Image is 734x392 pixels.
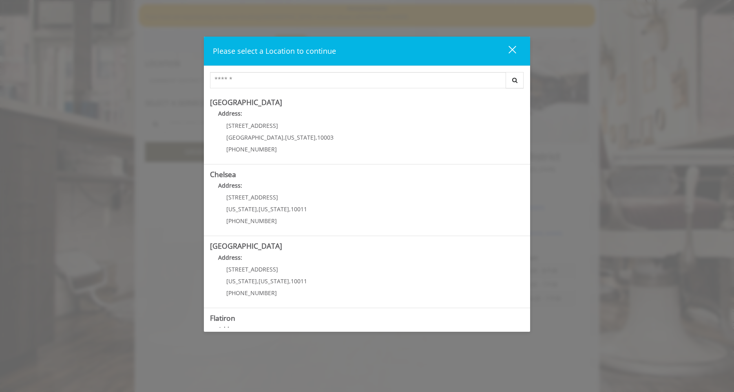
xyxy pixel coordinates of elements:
span: , [289,205,291,213]
span: [STREET_ADDRESS] [226,193,278,201]
span: 10003 [317,134,334,141]
span: , [289,277,291,285]
span: Please select a Location to continue [213,46,336,56]
b: [GEOGRAPHIC_DATA] [210,97,282,107]
input: Search Center [210,72,506,88]
span: [STREET_ADDRESS] [226,265,278,273]
span: [PHONE_NUMBER] [226,145,277,153]
span: [US_STATE] [226,205,257,213]
span: , [283,134,285,141]
b: Flatiron [210,313,235,323]
span: 10011 [291,277,307,285]
b: [GEOGRAPHIC_DATA] [210,241,282,251]
b: Address: [218,182,242,189]
b: Address: [218,254,242,261]
b: Address: [218,325,242,333]
span: , [257,205,259,213]
span: [PHONE_NUMBER] [226,217,277,225]
span: [GEOGRAPHIC_DATA] [226,134,283,141]
span: [US_STATE] [259,205,289,213]
i: Search button [510,77,520,83]
b: Chelsea [210,169,236,179]
div: close dialog [499,45,515,57]
span: [STREET_ADDRESS] [226,122,278,129]
span: [US_STATE] [259,277,289,285]
button: close dialog [493,43,521,59]
span: , [316,134,317,141]
span: [US_STATE] [226,277,257,285]
span: [US_STATE] [285,134,316,141]
b: Address: [218,109,242,117]
span: , [257,277,259,285]
span: 10011 [291,205,307,213]
span: [PHONE_NUMBER] [226,289,277,297]
div: Center Select [210,72,524,92]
